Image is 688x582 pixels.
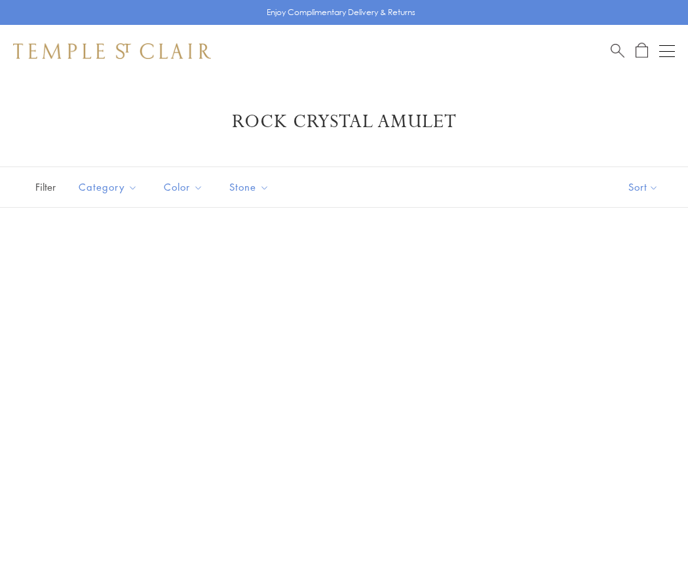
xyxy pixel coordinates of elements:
[157,179,213,195] span: Color
[611,43,624,59] a: Search
[636,43,648,59] a: Open Shopping Bag
[223,179,279,195] span: Stone
[69,172,147,202] button: Category
[154,172,213,202] button: Color
[267,6,415,19] p: Enjoy Complimentary Delivery & Returns
[13,43,211,59] img: Temple St. Clair
[220,172,279,202] button: Stone
[659,43,675,59] button: Open navigation
[599,167,688,207] button: Show sort by
[33,110,655,134] h1: Rock Crystal Amulet
[72,179,147,195] span: Category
